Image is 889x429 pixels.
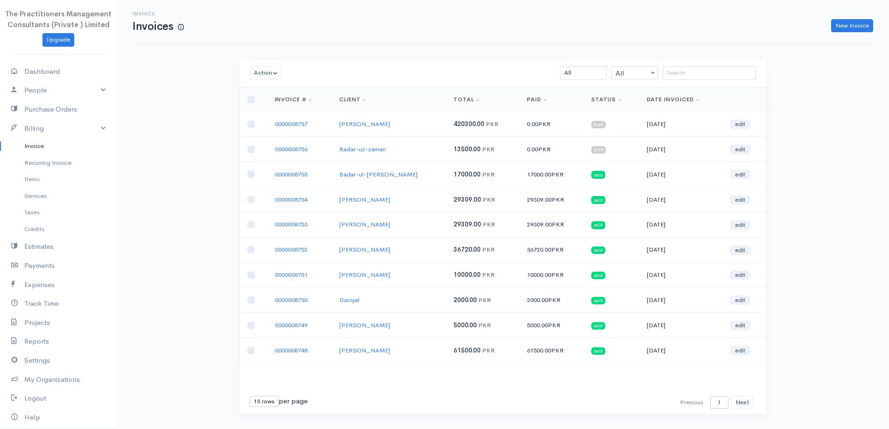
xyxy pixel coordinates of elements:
td: 5000.00 [519,313,583,338]
td: [DATE] [639,112,723,137]
td: 2000.00 [519,288,583,313]
a: Date Invoiced [647,96,700,103]
a: Total [454,96,480,103]
span: 420300.00 [454,120,484,128]
h1: Invoices [133,21,184,32]
span: paid [591,196,605,204]
h6: Invoice [133,11,184,16]
span: PKR [482,346,495,354]
span: paid [591,322,605,330]
span: PKR [478,321,491,329]
a: Daniyal [339,296,359,304]
a: 0000008753 [275,220,308,228]
span: PKR [551,271,564,279]
a: edit [730,195,750,204]
td: [DATE] [639,262,723,288]
span: draft [591,146,606,154]
span: PKR [486,120,498,128]
a: Invoice # [275,96,313,103]
a: 0000008749 [275,321,308,329]
span: PKR [483,196,495,204]
a: edit [730,295,750,305]
span: PKR [552,220,564,228]
span: PKR [538,145,551,153]
span: PKR [482,271,495,279]
span: 10000.00 [454,271,481,279]
a: edit [730,321,750,330]
span: paid [591,297,605,304]
td: [DATE] [639,288,723,313]
a: 0000008748 [275,346,308,354]
td: [DATE] [639,237,723,262]
span: All [612,67,658,80]
span: 5000.00 [454,321,477,329]
a: 0000008752 [275,246,308,253]
td: 0.00 [519,112,583,137]
a: [PERSON_NAME] [339,271,390,279]
td: [DATE] [639,313,723,338]
span: PKR [548,296,560,304]
span: PKR [538,120,551,128]
a: edit [730,145,750,154]
a: 0000008751 [275,271,308,279]
span: PKR [482,170,495,178]
a: edit [730,346,750,355]
a: 0000008757 [275,120,308,128]
span: PKR [483,220,495,228]
span: 29309.00 [454,220,481,228]
td: 10000.00 [519,262,583,288]
span: PKR [551,170,564,178]
span: 36720.00 [454,246,481,253]
span: 61500.00 [454,346,481,354]
td: [DATE] [639,187,723,212]
a: [PERSON_NAME] [339,346,390,354]
span: draft [591,121,606,128]
td: [DATE] [639,212,723,237]
a: Upgrade [42,33,74,47]
span: All [611,66,658,79]
a: edit [730,270,750,280]
td: 29309.00 [519,187,583,212]
a: edit [730,246,750,255]
span: The Practitioners Management Consultants (Private ) Limited [5,9,112,29]
a: Paid [527,96,547,103]
span: 2000.00 [454,296,477,304]
td: 61500.00 [519,338,583,363]
td: [DATE] [639,137,723,162]
td: [DATE] [639,162,723,187]
span: paid [591,347,605,355]
div: per page [250,396,308,407]
a: [PERSON_NAME] [339,120,390,128]
span: paid [591,221,605,229]
span: How to create your first Invoice? [178,23,184,31]
a: 0000008755 [275,170,308,178]
span: PKR [551,346,564,354]
span: PKR [482,145,495,153]
span: 13500.00 [454,145,481,153]
span: PKR [478,296,491,304]
a: [PERSON_NAME] [339,321,390,329]
td: [DATE] [639,338,723,363]
td: 17000.00 [519,162,583,187]
a: 0000008754 [275,196,308,204]
a: 0000008750 [275,296,308,304]
a: edit [730,220,750,230]
span: PKR [551,246,564,253]
td: 36720.00 [519,237,583,262]
a: [PERSON_NAME] [339,220,390,228]
a: edit [730,170,750,179]
td: 0.00 [519,137,583,162]
a: New Invoice [831,19,873,33]
span: paid [591,171,605,178]
input: Search [663,66,756,80]
a: [PERSON_NAME] [339,246,390,253]
a: edit [730,120,750,129]
span: paid [591,246,605,254]
a: Badar-ul-[PERSON_NAME] [339,170,418,178]
button: Action [250,66,282,80]
button: Next [731,396,753,409]
span: PKR [552,196,564,204]
span: 17000.00 [454,170,481,178]
td: 29309.00 [519,212,583,237]
span: PKR [482,246,495,253]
